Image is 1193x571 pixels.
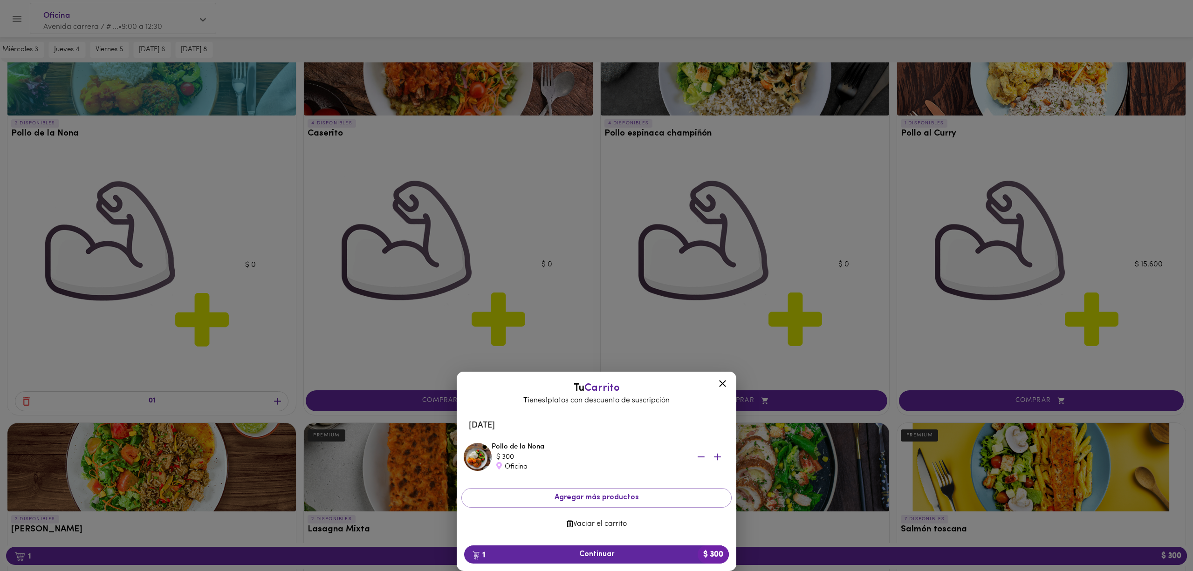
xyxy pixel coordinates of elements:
button: 1Continuar$ 300 [464,545,729,564]
div: $ 300 [496,452,683,462]
div: Pollo de la Nona [492,442,729,472]
img: cart.png [473,551,480,560]
iframe: Messagebird Livechat Widget [1139,517,1184,562]
span: Agregar más productos [469,493,724,502]
span: Carrito [584,383,620,394]
b: 1 [467,549,491,561]
span: Continuar [472,550,721,559]
b: $ 300 [698,545,729,564]
button: Agregar más productos [461,488,732,507]
p: Tienes 1 platos con descuento de suscripción [466,395,727,406]
div: Oficina [496,462,683,472]
div: Tu [466,381,727,406]
li: [DATE] [461,415,732,437]
button: Vaciar el carrito [461,515,732,533]
img: Pollo de la Nona [464,443,492,471]
span: Vaciar el carrito [469,520,724,529]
